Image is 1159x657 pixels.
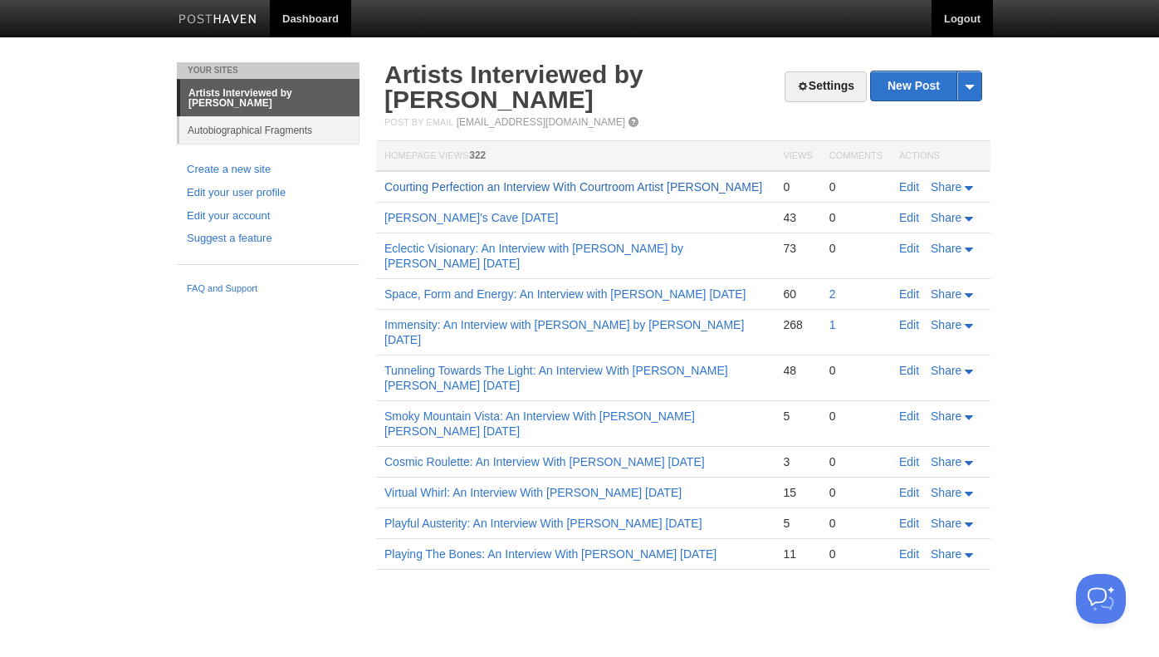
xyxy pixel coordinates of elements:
div: 0 [829,241,883,256]
a: Edit [899,318,919,331]
th: Actions [891,141,990,172]
div: 3 [783,454,812,469]
div: 11 [783,547,812,561]
a: [PERSON_NAME]'s Cave [DATE] [384,211,558,224]
a: Edit [899,455,919,468]
a: Autobiographical Fragments [179,116,359,144]
div: 0 [829,454,883,469]
a: Artists Interviewed by [PERSON_NAME] [180,80,359,116]
div: 0 [829,363,883,378]
span: Share [931,517,961,530]
a: Edit [899,486,919,499]
div: 0 [829,516,883,531]
a: Edit your user profile [187,184,350,202]
span: Share [931,180,961,194]
div: 0 [783,179,812,194]
span: Post by Email [384,117,453,127]
th: Homepage Views [376,141,775,172]
a: Playing The Bones: An Interview With [PERSON_NAME] [DATE] [384,547,716,561]
span: Share [931,409,961,423]
a: Suggest a feature [187,230,350,248]
div: 268 [783,317,812,332]
a: Edit [899,364,919,377]
div: 0 [829,179,883,194]
a: Cosmic Roulette: An Interview With [PERSON_NAME] [DATE] [384,455,705,468]
a: Artists Interviewed by [PERSON_NAME] [384,61,643,113]
span: Share [931,455,961,468]
img: Posthaven-bar [178,14,257,27]
div: 0 [829,547,883,561]
a: Tunneling Towards The Light: An Interview With [PERSON_NAME] [PERSON_NAME] [DATE] [384,364,728,392]
a: Smoky Mountain Vista: An Interview With [PERSON_NAME] [PERSON_NAME] [DATE] [384,409,695,438]
div: 5 [783,409,812,424]
a: Space, Form and Energy: An Interview with [PERSON_NAME] [DATE] [384,287,746,301]
iframe: Help Scout Beacon - Open [1076,574,1126,624]
span: 322 [469,150,486,161]
a: Eclectic Visionary: An Interview with [PERSON_NAME] by [PERSON_NAME] [DATE] [384,242,683,270]
a: Edit [899,517,919,530]
a: Settings [785,71,867,102]
a: Edit [899,287,919,301]
li: Your Sites [177,62,359,79]
th: Comments [821,141,891,172]
a: Playful Austerity: An Interview With [PERSON_NAME] [DATE] [384,517,702,530]
div: 48 [783,363,812,378]
a: Virtual Whirl: An Interview With [PERSON_NAME] [DATE] [384,486,682,499]
span: Share [931,547,961,561]
span: Share [931,318,961,331]
span: Share [931,242,961,255]
a: 2 [829,287,836,301]
span: Share [931,486,961,499]
a: 1 [829,318,836,331]
a: Edit [899,409,919,423]
span: Share [931,287,961,301]
a: [EMAIL_ADDRESS][DOMAIN_NAME] [457,116,625,128]
th: Views [775,141,820,172]
span: Share [931,211,961,224]
div: 43 [783,210,812,225]
a: Courting Perfection an Interview With Courtroom Artist [PERSON_NAME] [384,180,762,194]
div: 73 [783,241,812,256]
a: Edit [899,242,919,255]
div: 0 [829,409,883,424]
a: Edit [899,180,919,194]
a: Create a new site [187,161,350,179]
div: 0 [829,485,883,500]
a: Edit [899,211,919,224]
a: New Post [871,71,981,101]
div: 15 [783,485,812,500]
span: Share [931,364,961,377]
div: 60 [783,287,812,302]
div: 5 [783,516,812,531]
div: 0 [829,210,883,225]
a: FAQ and Support [187,282,350,297]
a: Immensity: An Interview with [PERSON_NAME] by [PERSON_NAME] [DATE] [384,318,744,346]
a: Edit your account [187,208,350,225]
a: Edit [899,547,919,561]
